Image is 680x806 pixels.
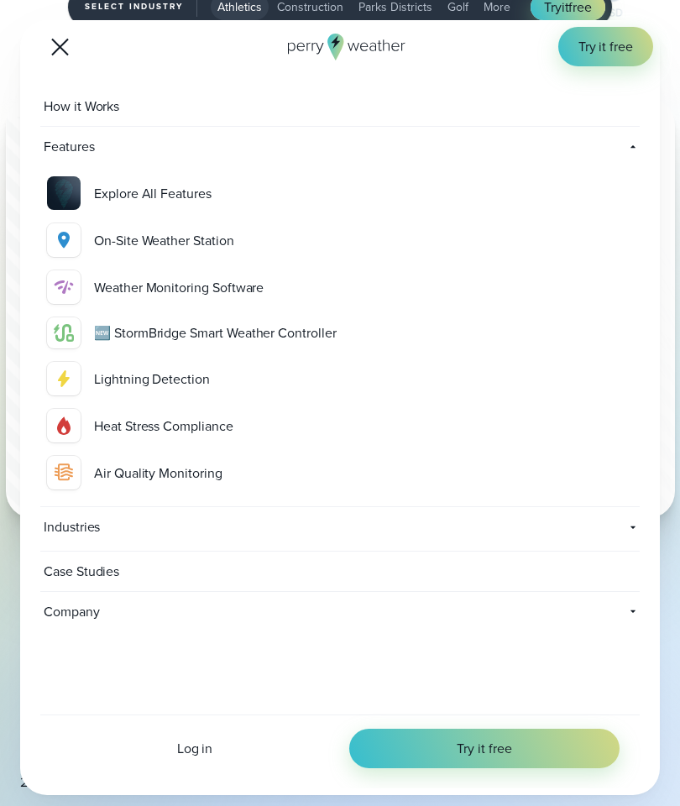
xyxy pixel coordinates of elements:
[94,278,633,297] div: Weather Monitoring Software
[40,449,640,496] a: Air Quality Monitoring
[349,729,620,768] a: Try it free
[94,416,633,436] div: Heat Stress Compliance
[94,463,633,483] div: Air Quality Monitoring
[94,369,633,389] div: Lightning Detection
[94,184,212,203] div: Explore All Features
[578,37,633,56] span: Try it free
[40,217,640,264] a: On-Site Weather Station
[40,86,126,126] span: How it Works
[40,402,640,449] a: Heat Stress Compliance
[54,277,74,297] img: software-icon.svg
[54,416,74,436] img: Gas.svg
[40,311,640,355] a: 🆕 StormBridge Smart Weather Controller
[54,230,74,250] img: Location.svg
[558,27,653,66] a: Try it free
[40,507,537,547] span: Industries
[54,463,74,483] img: aqi-icon.svg
[54,369,74,389] img: lightning-icon.svg
[40,552,126,591] span: Case Studies
[40,592,205,631] span: Company
[40,264,640,311] a: Weather Monitoring Software
[40,170,640,217] a: Explore All Features
[40,355,640,402] a: Lightning Detection
[60,739,329,758] a: Log in
[94,231,633,250] div: On-Site Weather Station
[40,552,640,592] a: Case Studies
[40,127,327,166] span: Features
[457,739,511,758] span: Try it free
[40,86,640,127] a: How it Works
[54,324,74,342] img: stormbridge-icon-V6.svg
[94,323,633,343] div: 🆕 StormBridge Smart Weather Controller
[177,739,213,758] span: Log in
